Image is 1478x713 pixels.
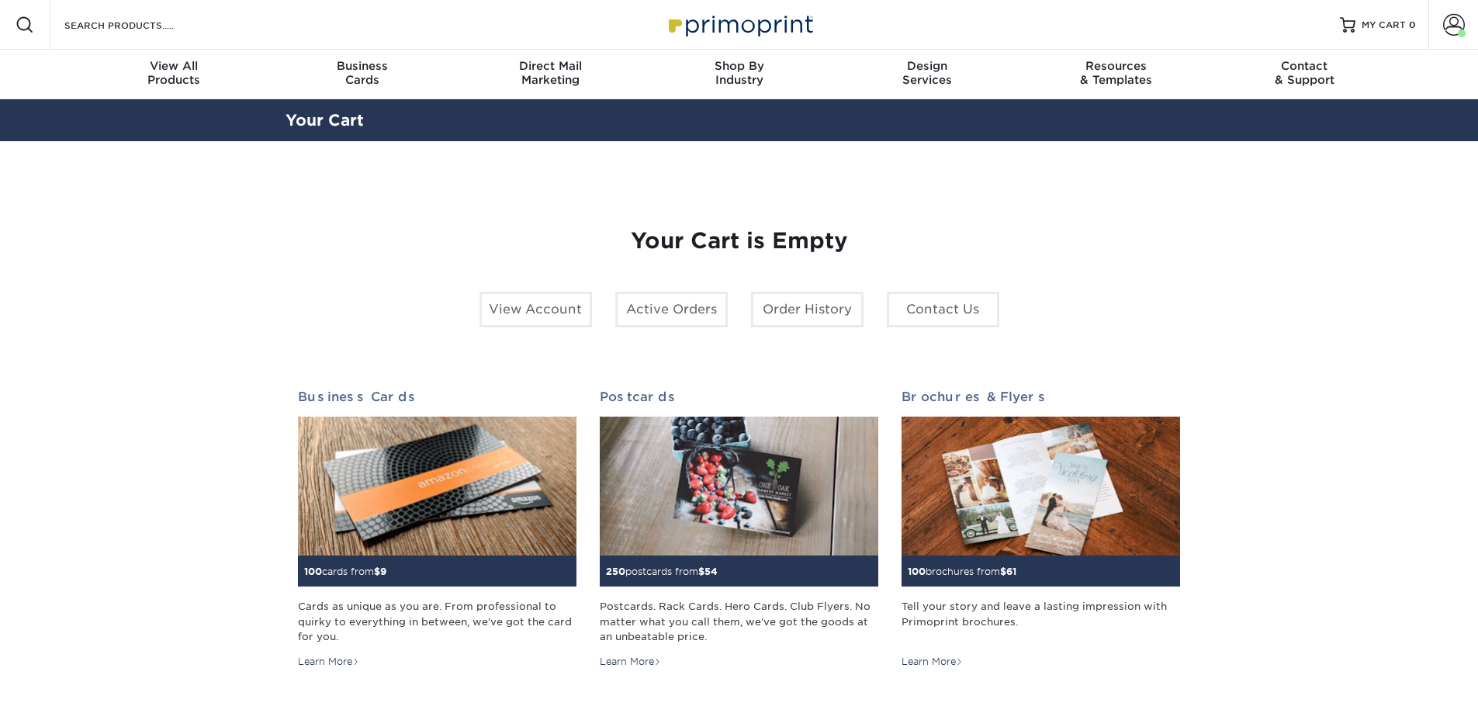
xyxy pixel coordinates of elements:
a: Order History [751,292,864,327]
a: Postcards 250postcards from$54 Postcards. Rack Cards. Hero Cards. Club Flyers. No matter what you... [600,389,878,669]
a: Resources& Templates [1022,50,1210,99]
a: Contact& Support [1210,50,1399,99]
span: View All [80,59,268,73]
div: Learn More [298,655,359,669]
small: postcards from [606,566,718,577]
div: Cards as unique as you are. From professional to quirky to everything in between, we've got the c... [298,599,576,644]
span: 9 [380,566,386,577]
span: Shop By [645,59,833,73]
h2: Business Cards [298,389,576,404]
span: MY CART [1362,19,1406,32]
span: $ [1000,566,1006,577]
div: Industry [645,59,833,87]
span: 0 [1409,19,1416,30]
div: Learn More [902,655,963,669]
div: Cards [268,59,456,87]
a: Direct MailMarketing [456,50,645,99]
img: Primoprint [662,8,817,41]
a: Shop ByIndustry [645,50,833,99]
a: View Account [479,292,592,327]
div: Services [833,59,1022,87]
img: Business Cards [298,417,576,556]
span: Design [833,59,1022,73]
img: Brochures & Flyers [902,417,1180,556]
a: Brochures & Flyers 100brochures from$61 Tell your story and leave a lasting impression with Primo... [902,389,1180,669]
small: brochures from [908,566,1016,577]
span: Contact [1210,59,1399,73]
div: Marketing [456,59,645,87]
input: SEARCH PRODUCTS..... [63,16,214,34]
h1: Your Cart is Empty [298,228,1181,254]
a: Business Cards 100cards from$9 Cards as unique as you are. From professional to quirky to everyth... [298,389,576,669]
span: Business [268,59,456,73]
span: $ [374,566,380,577]
div: & Templates [1022,59,1210,87]
span: $ [698,566,704,577]
h2: Brochures & Flyers [902,389,1180,404]
div: & Support [1210,59,1399,87]
a: BusinessCards [268,50,456,99]
a: View AllProducts [80,50,268,99]
small: cards from [304,566,386,577]
a: DesignServices [833,50,1022,99]
a: Your Cart [286,111,364,130]
div: Products [80,59,268,87]
span: Direct Mail [456,59,645,73]
h2: Postcards [600,389,878,404]
img: Postcards [600,417,878,556]
a: Active Orders [615,292,728,327]
div: Postcards. Rack Cards. Hero Cards. Club Flyers. No matter what you call them, we've got the goods... [600,599,878,644]
div: Tell your story and leave a lasting impression with Primoprint brochures. [902,599,1180,644]
span: 54 [704,566,718,577]
span: Resources [1022,59,1210,73]
span: 100 [304,566,322,577]
a: Contact Us [887,292,999,327]
span: 61 [1006,566,1016,577]
span: 100 [908,566,926,577]
div: Learn More [600,655,661,669]
span: 250 [606,566,625,577]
